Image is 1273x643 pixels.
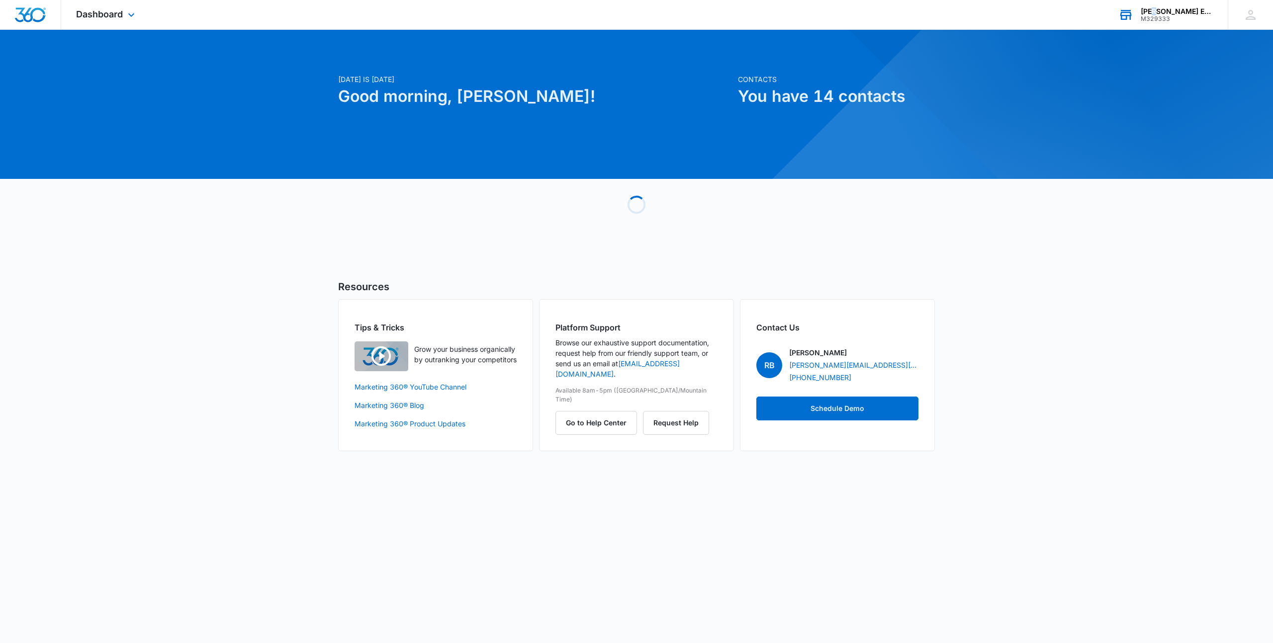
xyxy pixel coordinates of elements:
p: [DATE] is [DATE] [338,74,732,84]
a: Marketing 360® YouTube Channel [355,382,517,392]
a: Marketing 360® Product Updates [355,418,517,429]
p: Contacts [738,74,935,84]
a: Request Help [643,418,709,427]
a: Go to Help Center [555,418,643,427]
h1: You have 14 contacts [738,84,935,108]
a: [PHONE_NUMBER] [789,372,851,383]
button: Go to Help Center [555,411,637,435]
button: Schedule Demo [756,397,918,420]
p: [PERSON_NAME] [789,347,847,358]
div: account id [1141,15,1213,22]
h2: Tips & Tricks [355,321,517,333]
div: account name [1141,7,1213,15]
span: Dashboard [76,9,123,19]
h2: Platform Support [555,321,718,333]
span: RB [756,352,782,378]
a: [PERSON_NAME][EMAIL_ADDRESS][PERSON_NAME][DOMAIN_NAME] [789,360,918,370]
p: Browse our exhaustive support documentation, request help from our friendly support team, or send... [555,337,718,379]
button: Request Help [643,411,709,435]
h5: Resources [338,279,935,294]
h2: Contact Us [756,321,918,333]
p: Grow your business organically by outranking your competitors [414,344,517,365]
h1: Good morning, [PERSON_NAME]! [338,84,732,108]
a: Marketing 360® Blog [355,400,517,410]
img: Quick Overview Video [355,341,408,371]
p: Available 8am-5pm ([GEOGRAPHIC_DATA]/Mountain Time) [555,386,718,404]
